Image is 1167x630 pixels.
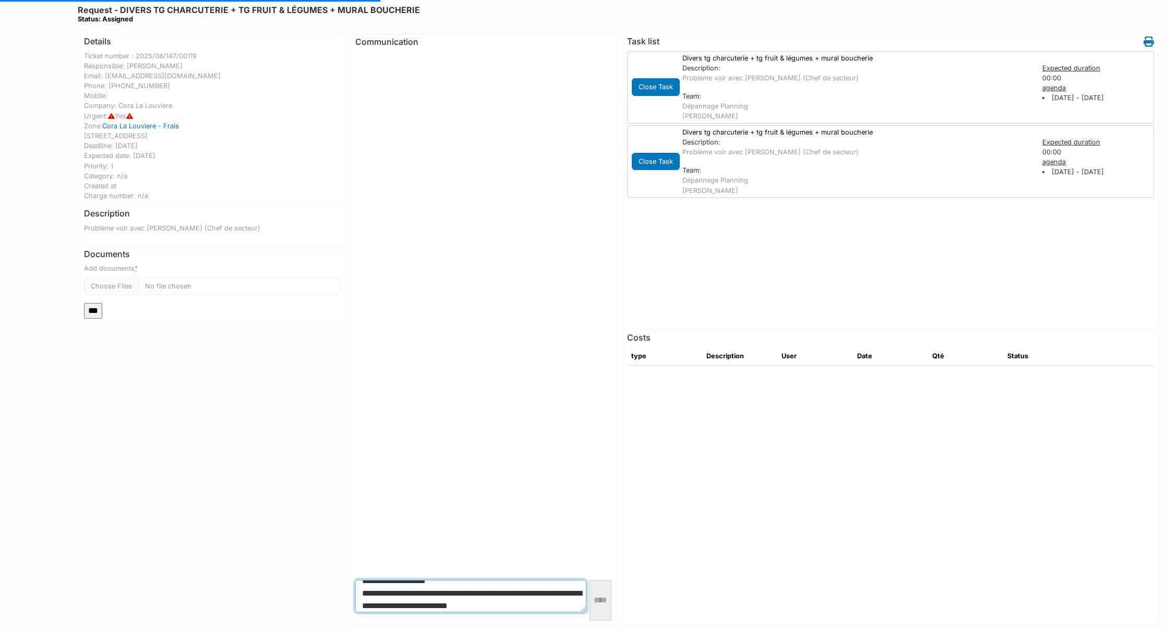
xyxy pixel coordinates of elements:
div: Expected duration [1042,63,1152,73]
div: Dépannage Planning [682,101,1032,111]
p: Problème voir avec [PERSON_NAME] (Chef de secteur) [682,147,1032,157]
div: Status: Assigned [78,15,420,23]
div: agenda [1042,157,1152,167]
th: Qté [928,347,1003,366]
div: agenda [1042,83,1152,93]
h6: Request - DIVERS TG CHARCUTERIE + TG FRUIT & LÉGUMES + MURAL BOUCHERIE [78,5,420,23]
h6: Description [84,209,130,219]
span: translation missing: en.todo.action.close_task [639,158,673,165]
th: Description [702,347,777,366]
th: User [777,347,852,366]
div: Divers tg charcuterie + tg fruit & légumes + mural boucherie [677,127,1037,137]
div: [PERSON_NAME] [682,186,1032,196]
div: 00:00 [1037,137,1157,196]
th: Date [853,347,928,366]
th: type [627,347,702,366]
i: Work order [1144,37,1154,47]
li: [DATE] - [DATE] [1042,167,1152,177]
label: Add documents [84,263,138,273]
div: Team: [682,91,1032,101]
abbr: required [135,264,138,272]
h6: Task list [627,37,659,46]
a: Close Task [632,81,680,92]
li: [DATE] - [DATE] [1042,93,1152,103]
a: Cora La Louviere - Frais [102,122,179,130]
div: [PERSON_NAME] [682,111,1032,121]
p: Problème voir avec [PERSON_NAME] (Chef de secteur) [84,223,340,233]
div: Dépannage Planning [682,175,1032,185]
th: Status [1003,347,1078,366]
span: translation missing: en.communication.communication [355,37,418,47]
div: Ticket number : 2025/08/147/00119 Responsible: [PERSON_NAME] Email: [EMAIL_ADDRESS][DOMAIN_NAME] ... [84,51,340,201]
div: 00:00 [1037,63,1157,122]
h6: Documents [84,249,340,259]
div: Divers tg charcuterie + tg fruit & légumes + mural boucherie [677,53,1037,63]
div: Expected duration [1042,137,1152,147]
div: Description: [682,137,1032,147]
h6: Details [84,37,111,46]
div: Description: [682,63,1032,73]
p: Problème voir avec [PERSON_NAME] (Chef de secteur) [682,73,1032,83]
a: Close Task [632,155,680,166]
span: translation missing: en.todo.action.close_task [639,83,673,91]
div: Team: [682,165,1032,175]
h6: Costs [627,333,651,343]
